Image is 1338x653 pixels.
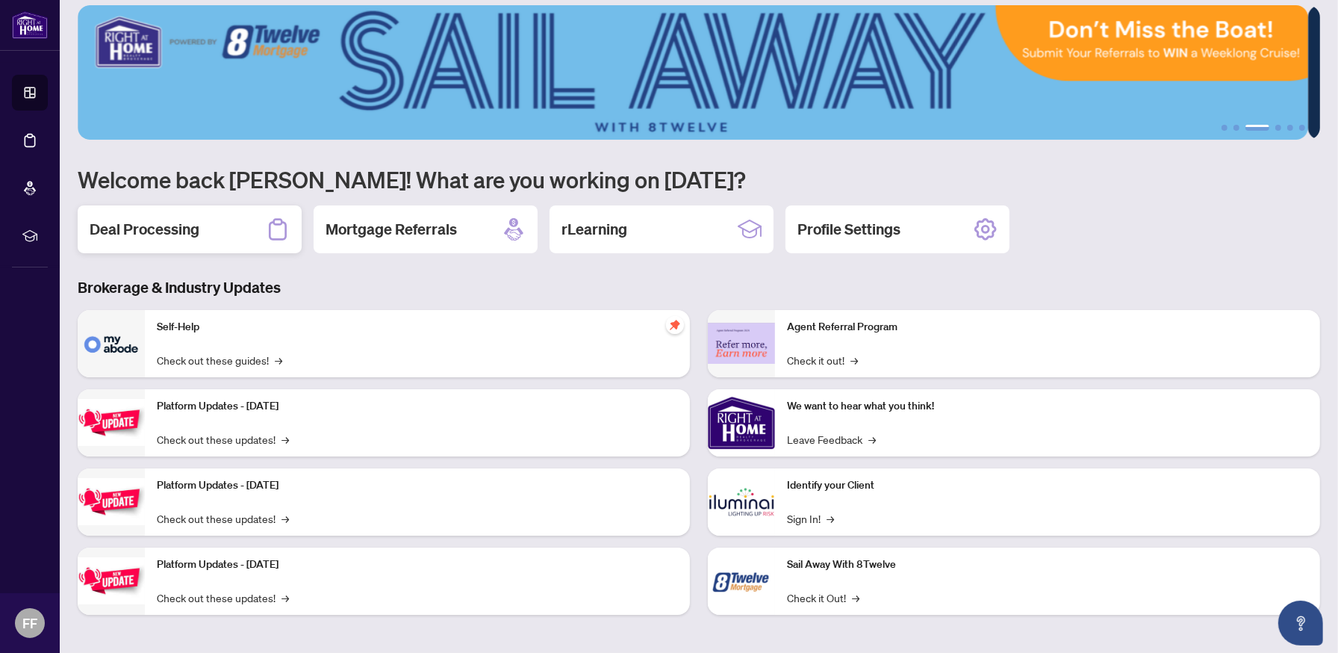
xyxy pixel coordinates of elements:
img: Sail Away With 8Twelve [708,548,775,615]
p: Identify your Client [787,477,1308,494]
button: 4 [1275,125,1281,131]
span: → [868,431,876,448]
img: Platform Updates - July 8, 2025 [78,478,145,525]
button: 5 [1287,125,1293,131]
img: Platform Updates - June 23, 2025 [78,557,145,604]
button: 6 [1299,125,1305,131]
span: → [281,510,289,527]
a: Sign In!→ [787,510,834,527]
h2: Mortgage Referrals [326,219,457,240]
h2: Profile Settings [797,219,900,240]
img: Slide 2 [78,5,1308,140]
p: Sail Away With 8Twelve [787,557,1308,573]
img: Platform Updates - July 21, 2025 [78,399,145,446]
a: Check it out!→ [787,352,858,368]
img: We want to hear what you think! [708,389,775,457]
img: Agent Referral Program [708,323,775,364]
span: → [281,589,289,606]
h1: Welcome back [PERSON_NAME]! What are you working on [DATE]? [78,165,1320,194]
p: We want to hear what you think! [787,398,1308,415]
span: → [850,352,858,368]
p: Platform Updates - [DATE] [157,477,678,494]
p: Self-Help [157,319,678,335]
img: Identify your Client [708,468,775,536]
a: Check out these updates!→ [157,431,289,448]
span: pushpin [666,316,684,334]
span: → [275,352,282,368]
p: Agent Referral Program [787,319,1308,335]
a: Leave Feedback→ [787,431,876,448]
a: Check out these updates!→ [157,589,289,606]
span: → [852,589,859,606]
span: FF [22,613,37,634]
h3: Brokerage & Industry Updates [78,277,1320,298]
a: Check out these guides!→ [157,352,282,368]
h2: rLearning [561,219,627,240]
button: Open asap [1278,601,1323,646]
a: Check it Out!→ [787,589,859,606]
h2: Deal Processing [90,219,199,240]
button: 2 [1233,125,1239,131]
button: 3 [1245,125,1269,131]
img: Self-Help [78,310,145,377]
button: 1 [1222,125,1227,131]
a: Check out these updates!→ [157,510,289,527]
img: logo [12,11,48,39]
span: → [281,431,289,448]
span: → [827,510,834,527]
p: Platform Updates - [DATE] [157,398,678,415]
p: Platform Updates - [DATE] [157,557,678,573]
